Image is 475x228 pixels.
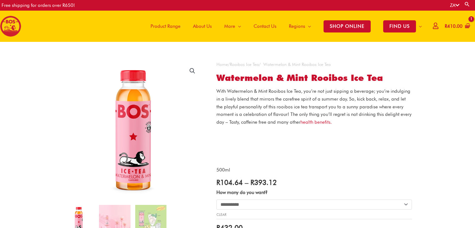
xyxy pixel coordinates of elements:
[317,11,377,42] a: SHOP ONLINE
[283,11,317,42] a: Regions
[193,17,212,36] span: About Us
[250,178,277,186] bdi: 393.12
[216,178,220,186] span: R
[245,178,248,186] span: –
[151,17,181,36] span: Product Range
[216,178,243,186] bdi: 104.64
[216,212,226,217] a: Clear options
[216,190,268,195] label: How many do you want?
[443,19,470,33] a: View Shopping Cart, 1 items
[300,119,332,125] a: health benefits.
[383,20,416,32] span: FIND US
[216,73,412,83] h1: Watermelon & Mint Rooibos Ice Tea
[230,62,259,67] a: Rooibos Ice Tea
[218,11,247,42] a: More
[247,11,283,42] a: Contact Us
[450,2,459,8] a: ZA
[445,23,463,29] bdi: 410.00
[324,20,371,32] span: SHOP ONLINE
[187,65,198,77] a: View full-screen image gallery
[254,17,276,36] span: Contact Us
[187,11,218,42] a: About Us
[144,11,187,42] a: Product Range
[250,178,254,186] span: R
[464,1,470,7] a: Search button
[216,62,228,67] a: Home
[224,17,235,36] span: More
[289,17,305,36] span: Regions
[216,61,412,68] nav: Breadcrumb
[216,166,412,174] p: 500ml
[216,87,412,126] p: With Watermelon & Mint Rooibos Ice Tea, you’re not just sipping a beverage; you’re indulging in a...
[445,23,447,29] span: R
[140,11,428,42] nav: Site Navigation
